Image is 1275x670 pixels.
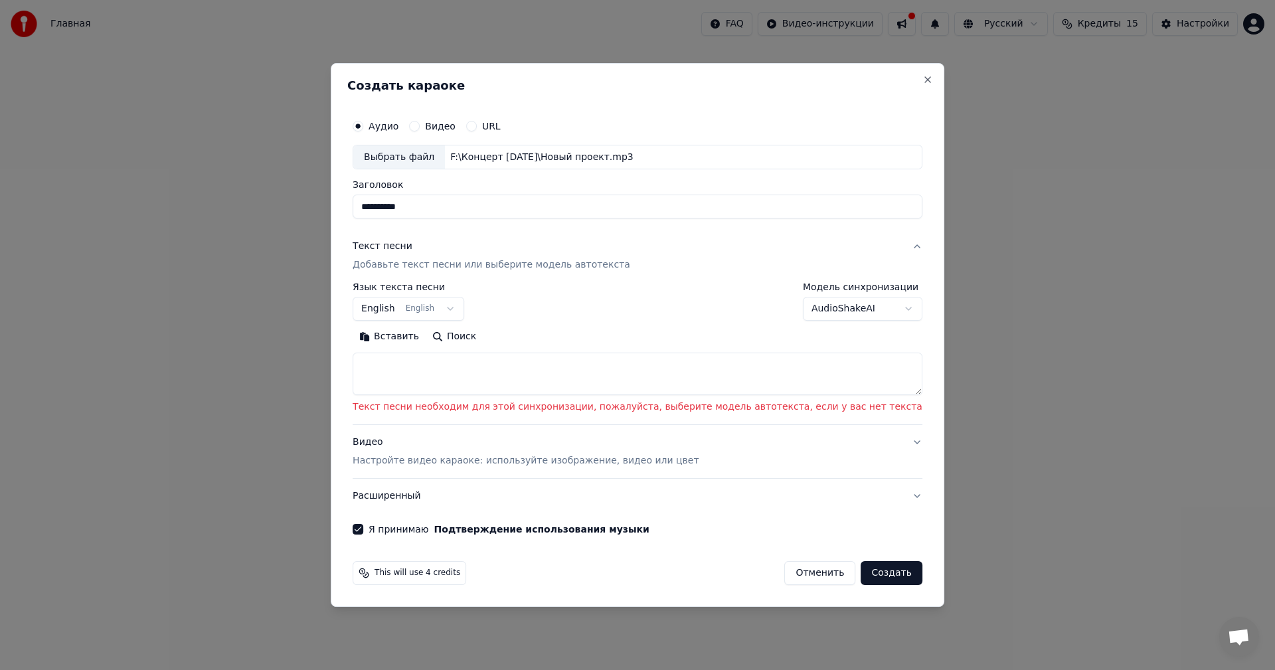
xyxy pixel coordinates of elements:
label: URL [482,122,501,131]
div: Видео [353,436,699,467]
button: Расширенный [353,479,922,513]
p: Настройте видео караоке: используйте изображение, видео или цвет [353,454,699,467]
button: Я принимаю [434,525,649,534]
label: Аудио [369,122,398,131]
button: Создать [861,561,922,585]
div: Текст песни [353,240,412,254]
p: Текст песни необходим для этой синхронизации, пожалуйста, выберите модель автотекста, если у вас ... [353,401,922,414]
div: Выбрать файл [353,145,445,169]
button: Поиск [426,327,483,348]
div: Текст песниДобавьте текст песни или выберите модель автотекста [353,283,922,425]
button: ВидеоНастройте видео караоке: используйте изображение, видео или цвет [353,425,922,478]
div: F:\Концерт [DATE]\Новый проект.mp3 [445,151,638,164]
label: Видео [425,122,456,131]
button: Отменить [784,561,855,585]
button: Текст песниДобавьте текст песни или выберите модель автотекста [353,230,922,283]
label: Заголовок [353,181,922,190]
label: Язык текста песни [353,283,464,292]
p: Добавьте текст песни или выберите модель автотекста [353,259,630,272]
h2: Создать караоке [347,80,928,92]
label: Модель синхронизации [803,283,922,292]
button: Вставить [353,327,426,348]
span: This will use 4 credits [375,568,460,578]
label: Я принимаю [369,525,649,534]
